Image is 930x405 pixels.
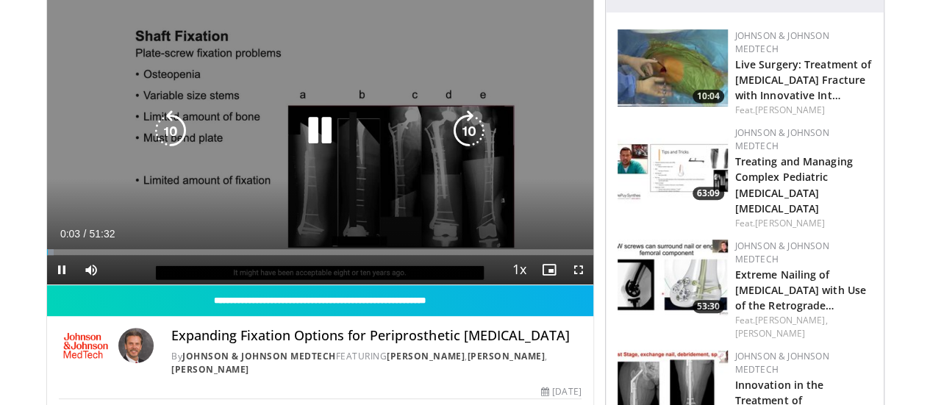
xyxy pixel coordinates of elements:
span: 0:03 [60,228,80,240]
span: 53:30 [693,300,724,313]
a: Johnson & Johnson MedTech [735,126,829,152]
div: Feat. [735,104,872,117]
button: Enable picture-in-picture mode [534,255,564,284]
a: Johnson & Johnson MedTech [735,350,829,376]
a: [PERSON_NAME] [755,217,825,229]
button: Mute [76,255,106,284]
a: [PERSON_NAME] [467,350,545,362]
img: 5c558fcc-bb29-40aa-b2b8-f6856a840f06.150x105_q85_crop-smart_upscale.jpg [618,126,728,204]
div: Progress Bar [47,249,593,255]
a: [PERSON_NAME] [387,350,465,362]
div: By FEATURING , , [171,350,581,376]
div: Feat. [735,314,872,340]
span: 63:09 [693,187,724,200]
a: Extreme Nailing of [MEDICAL_DATA] with Use of the Retrograde… [735,268,866,312]
a: Live Surgery: Treatment of [MEDICAL_DATA] Fracture with Innovative Int… [735,57,872,102]
a: [PERSON_NAME], [755,314,827,326]
a: Johnson & Johnson MedTech [735,240,829,265]
div: Feat. [735,217,872,230]
h4: Expanding Fixation Options for Periprosthetic [MEDICAL_DATA] [171,328,581,344]
button: Playback Rate [505,255,534,284]
a: 53:30 [618,240,728,317]
img: Avatar [118,328,154,363]
a: [PERSON_NAME] [755,104,825,116]
span: / [84,228,87,240]
img: 70d3341c-7180-4ac6-a1fb-92ff90186a6e.150x105_q85_crop-smart_upscale.jpg [618,240,728,317]
span: 10:04 [693,90,724,103]
a: 10:04 [618,29,728,107]
img: 14766df3-efa5-4166-8dc0-95244dab913c.150x105_q85_crop-smart_upscale.jpg [618,29,728,107]
span: 51:32 [89,228,115,240]
a: [PERSON_NAME] [735,327,805,340]
a: Johnson & Johnson MedTech [182,350,336,362]
a: 63:09 [618,126,728,204]
button: Fullscreen [564,255,593,284]
div: [DATE] [541,385,581,398]
a: Treating and Managing Complex Pediatric [MEDICAL_DATA] [MEDICAL_DATA] [735,154,853,215]
a: Johnson & Johnson MedTech [735,29,829,55]
button: Pause [47,255,76,284]
img: Johnson & Johnson MedTech [59,328,113,363]
a: [PERSON_NAME] [171,363,249,376]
